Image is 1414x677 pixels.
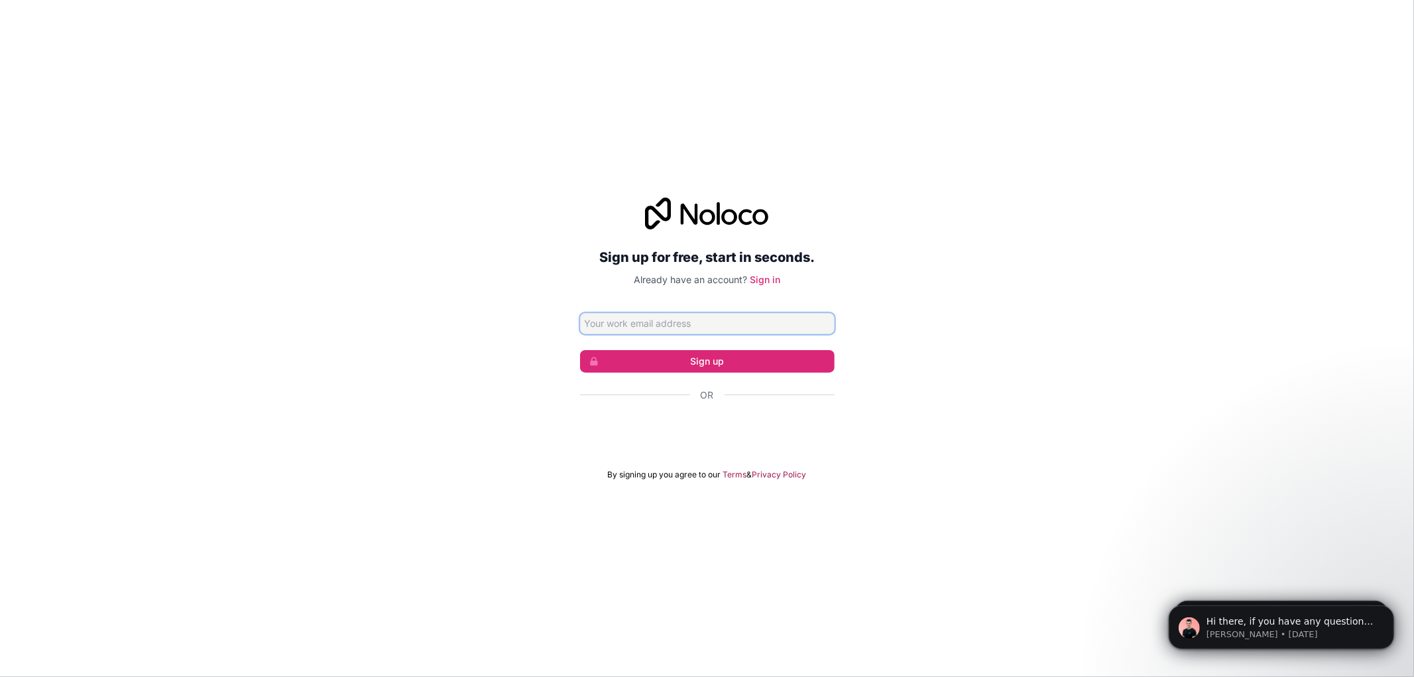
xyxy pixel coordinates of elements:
button: Sign up [580,350,835,373]
span: Or [701,389,714,402]
a: Terms [723,469,747,480]
h2: Sign up for free, start in seconds. [580,245,835,269]
iframe: Sign in with Google Button [573,416,841,446]
a: Sign in [750,274,780,285]
iframe: Intercom notifications message [1149,578,1414,670]
span: Already have an account? [634,274,747,285]
span: By signing up you agree to our [608,469,721,480]
a: Privacy Policy [752,469,807,480]
span: & [747,469,752,480]
input: Email address [580,313,835,334]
